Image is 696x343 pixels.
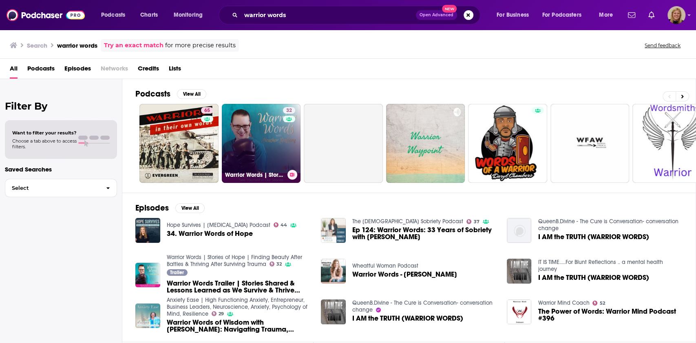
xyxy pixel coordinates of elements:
[241,9,416,22] input: Search podcasts, credits, & more...
[135,263,160,288] img: Warrior Words Trailer | Stories Shared & Lessons Learned as We Survive & Thrive Through Trauma
[135,89,206,99] a: PodcastsView All
[225,171,284,178] h3: Warrior Words | Stories of Hope | Finding Beauty After Battles & Thriving After Surviving Trauma
[135,203,169,213] h2: Episodes
[101,62,128,79] span: Networks
[175,203,205,213] button: View All
[201,107,213,114] a: 65
[538,308,683,322] a: The Power of Words: Warrior Mind Podcast #396
[538,233,649,240] a: I AM the TRUTH (WARRIOR WORDS)
[57,42,97,49] h3: warrior words
[212,311,224,316] a: 29
[174,9,203,21] span: Monitoring
[27,42,47,49] h3: Search
[497,9,529,21] span: For Business
[625,8,639,22] a: Show notifications dropdown
[139,104,219,183] a: 65
[599,9,613,21] span: More
[416,10,457,20] button: Open AdvancedNew
[167,297,307,317] a: Anxiety Ease | High Functioning Anxiety, Entrepreneur, Business Leaders, Neuroscience, Anxiety, P...
[27,62,55,79] a: Podcasts
[177,89,206,99] button: View All
[642,42,683,49] button: Send feedback
[667,6,685,24] button: Show profile menu
[538,274,649,281] a: I AM the TRUTH (WARRIOR WORDS)
[270,262,282,266] a: 32
[5,179,117,197] button: Select
[593,9,623,22] button: open menu
[420,13,453,17] span: Open Advanced
[283,107,295,114] a: 32
[352,315,463,322] a: I AM the TRUTH (WARRIOR WORDS)
[321,299,346,324] a: I AM the TRUTH (WARRIOR WORDS)
[135,303,160,328] img: Warrior Words of Wisdom with Heather Gaffney: Navigating Trauma, Cultivating Connection, and Grow...
[138,62,159,79] a: Credits
[7,7,85,23] a: Podchaser - Follow, Share and Rate Podcasts
[104,41,164,50] a: Try an exact match
[204,107,210,115] span: 65
[474,220,479,224] span: 37
[12,130,77,136] span: Want to filter your results?
[645,8,658,22] a: Show notifications dropdown
[168,9,213,22] button: open menu
[167,319,312,333] a: Warrior Words of Wisdom with Heather Gaffney: Navigating Trauma, Cultivating Connection, and Grow...
[507,299,532,324] img: The Power of Words: Warrior Mind Podcast #396
[64,62,91,79] a: Episodes
[542,9,581,21] span: For Podcasters
[600,301,605,305] span: 52
[167,319,312,333] span: Warrior Words of Wisdom with [PERSON_NAME]: Navigating Trauma, Cultivating Connection, and Growin...
[491,9,539,22] button: open menu
[352,226,497,240] span: Ep 124: Warrior Words: 33 Years of Sobriety with [PERSON_NAME]
[507,218,532,243] img: I AM the TRUTH (WARRIOR WORDS)
[442,5,457,13] span: New
[167,280,312,294] a: Warrior Words Trailer | Stories Shared & Lessons Learned as We Survive & Thrive Through Trauma
[286,107,292,115] span: 32
[321,259,346,284] img: Warrior Words - Diana Parker
[219,312,224,316] span: 29
[276,262,282,266] span: 32
[352,226,497,240] a: Ep 124: Warrior Words: 33 Years of Sobriety with Heather Gaffney
[101,9,125,21] span: Podcasts
[95,9,136,22] button: open menu
[165,41,236,50] span: for more precise results
[352,299,493,313] a: QueenB.Divine - The Cure is Conversation- conversation change
[10,62,18,79] span: All
[226,6,488,24] div: Search podcasts, credits, & more...
[169,62,181,79] a: Lists
[538,259,663,273] a: IT IS TIME.....For Blunt Reflections .. a mental health journey
[12,138,77,150] span: Choose a tab above to access filters.
[5,100,117,112] h2: Filter By
[667,6,685,24] img: User Profile
[592,301,605,306] a: 52
[321,218,346,243] img: Ep 124: Warrior Words: 33 Years of Sobriety with Heather Gaffney
[667,6,685,24] span: Logged in as avansolkema
[135,89,170,99] h2: Podcasts
[466,219,479,224] a: 37
[167,254,302,268] a: Warrior Words | Stories of Hope | Finding Beauty After Battles & Thriving After Surviving Trauma
[167,230,253,237] a: 34. Warrior Words of Hope
[135,218,160,243] img: 34. Warrior Words of Hope
[135,203,205,213] a: EpisodesView All
[170,270,184,275] span: Trailer
[167,222,270,229] a: Hope Survives | Brain Injury Podcast
[538,218,678,232] a: QueenB.Divine - The Cure is Conversation- conversation change
[140,9,158,21] span: Charts
[281,223,287,227] span: 44
[507,259,532,284] img: I AM the TRUTH (WARRIOR WORDS)
[274,222,287,227] a: 44
[538,299,589,306] a: Warrior Mind Coach
[5,185,99,191] span: Select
